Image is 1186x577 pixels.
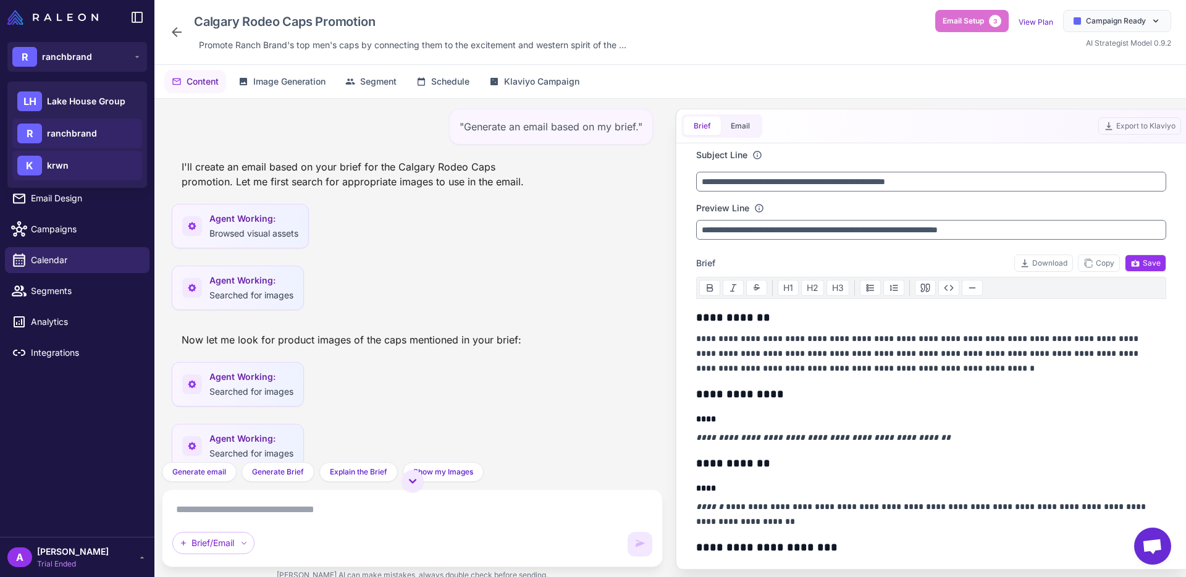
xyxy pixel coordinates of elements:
[7,10,103,25] a: Raleon Logo
[413,466,473,478] span: Show my Images
[209,370,293,384] span: Agent Working:
[31,315,140,329] span: Analytics
[194,36,631,54] div: Click to edit description
[696,148,747,162] label: Subject Line
[449,109,653,145] div: "Generate an email based on my brief."
[209,212,298,225] span: Agent Working:
[5,340,149,366] a: Integrations
[17,124,42,143] div: R
[409,70,477,93] button: Schedule
[1086,38,1171,48] span: AI Strategist Model 0.9.2
[1130,258,1161,269] span: Save
[360,75,397,88] span: Segment
[5,154,149,180] a: Knowledge
[943,15,984,27] span: Email Setup
[1134,528,1171,565] div: Ouvrir le chat
[778,280,799,296] button: H1
[47,95,125,108] span: Lake House Group
[721,117,760,135] button: Email
[187,75,219,88] span: Content
[319,462,398,482] button: Explain the Brief
[5,278,149,304] a: Segments
[31,253,140,267] span: Calendar
[172,327,531,352] div: Now let me look for product images of the caps mentioned in your brief:
[209,448,293,458] span: Searched for images
[431,75,469,88] span: Schedule
[684,117,721,135] button: Brief
[1014,255,1073,272] button: Download
[935,10,1009,32] button: Email Setup3
[5,216,149,242] a: Campaigns
[5,124,149,150] a: Chats
[199,38,626,52] span: Promote Ranch Brand's top men's caps by connecting them to the excitement and western spirit of t...
[696,201,749,215] label: Preview Line
[31,346,140,360] span: Integrations
[209,228,298,238] span: Browsed visual assets
[31,192,140,205] span: Email Design
[17,91,42,111] div: LH
[42,50,92,64] span: ranchbrand
[1098,117,1181,135] button: Export to Klaviyo
[17,156,42,175] div: K
[189,10,631,33] div: Click to edit campaign name
[12,47,37,67] div: R
[31,222,140,236] span: Campaigns
[162,462,237,482] button: Generate email
[1019,17,1053,27] a: View Plan
[242,462,314,482] button: Generate Brief
[252,466,304,478] span: Generate Brief
[7,547,32,567] div: A
[209,274,293,287] span: Agent Working:
[47,127,97,140] span: ranchbrand
[338,70,404,93] button: Segment
[1078,255,1120,272] button: Copy
[1083,258,1114,269] span: Copy
[504,75,579,88] span: Klaviyo Campaign
[5,309,149,335] a: Analytics
[482,70,587,93] button: Klaviyo Campaign
[231,70,333,93] button: Image Generation
[5,185,149,211] a: Email Design
[164,70,226,93] button: Content
[37,558,109,570] span: Trial Ended
[172,154,557,194] div: I'll create an email based on your brief for the Calgary Rodeo Caps promotion. Let me first searc...
[5,247,149,273] a: Calendar
[403,462,484,482] button: Show my Images
[989,15,1001,27] span: 3
[209,432,293,445] span: Agent Working:
[1125,255,1166,272] button: Save
[1086,15,1146,27] span: Campaign Ready
[826,280,849,296] button: H3
[209,290,293,300] span: Searched for images
[37,545,109,558] span: [PERSON_NAME]
[31,284,140,298] span: Segments
[172,466,226,478] span: Generate email
[801,280,824,296] button: H2
[253,75,326,88] span: Image Generation
[696,256,715,270] span: Brief
[7,10,98,25] img: Raleon Logo
[330,466,387,478] span: Explain the Brief
[209,386,293,397] span: Searched for images
[7,42,147,72] button: Rranchbrand
[47,159,69,172] span: krwn
[172,532,254,554] div: Brief/Email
